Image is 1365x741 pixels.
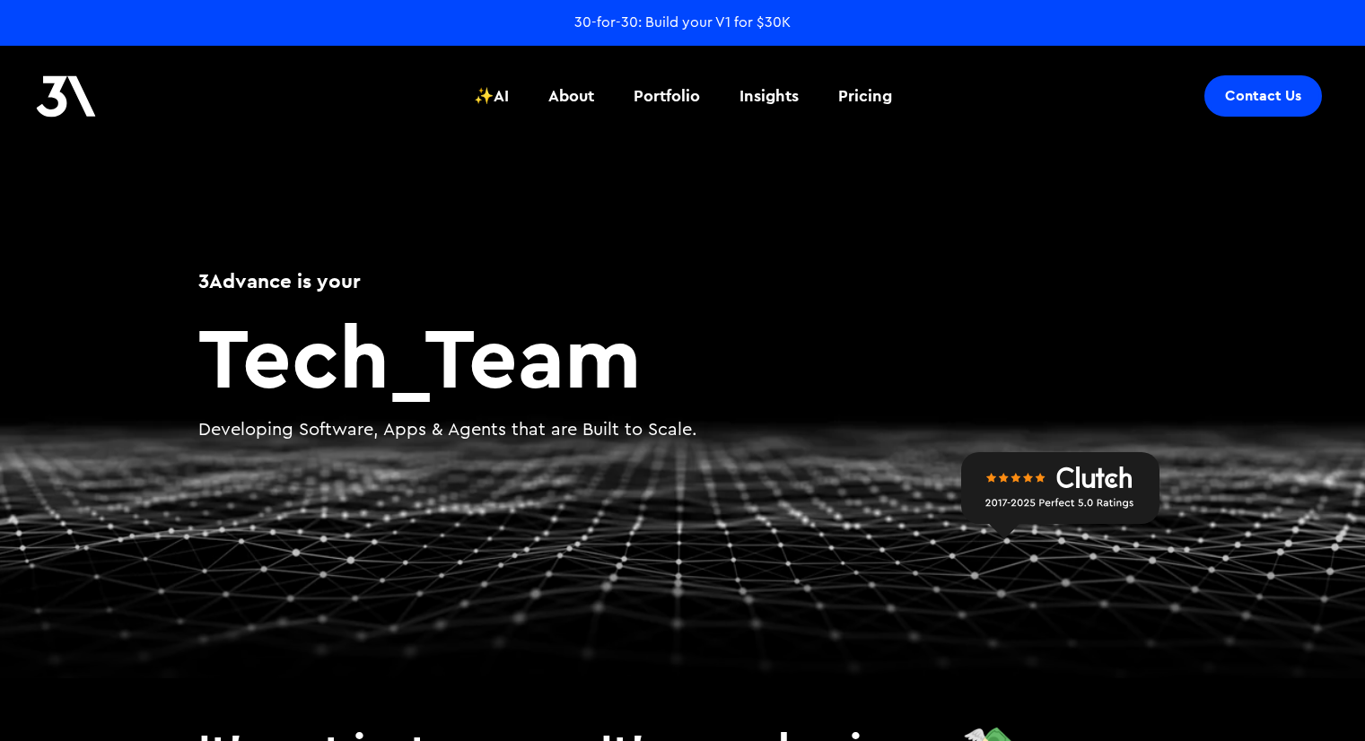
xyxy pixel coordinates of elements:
div: ✨AI [474,84,509,108]
div: Portfolio [634,84,700,108]
div: About [548,84,594,108]
a: ✨AI [463,63,520,129]
h2: Team [198,313,1168,399]
a: 30-for-30: Build your V1 for $30K [574,13,791,32]
div: Contact Us [1225,87,1301,105]
a: Contact Us [1204,75,1322,117]
p: Developing Software, Apps & Agents that are Built to Scale. [198,417,1168,443]
span: Tech [198,301,389,410]
a: Pricing [827,63,903,129]
h1: 3Advance is your [198,266,1168,295]
a: About [538,63,605,129]
div: Pricing [838,84,892,108]
div: Insights [739,84,799,108]
span: _ [389,301,424,410]
a: Insights [729,63,809,129]
a: Portfolio [623,63,711,129]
